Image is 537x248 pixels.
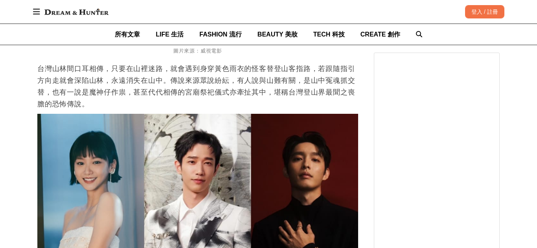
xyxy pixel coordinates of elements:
img: Dream & Hunter [40,5,112,19]
a: FASHION 流行 [199,24,242,45]
p: 台灣山林間口耳相傳，只要在山裡迷路，就會遇到身穿黃色雨衣的怪客替登山客指路，若跟隨指引方向走就會深陷山林，永遠消失在山中。傳說來源眾說紛紜，有人說與山難有關，是山中冤魂抓交替，也有一說是魔神仔作... [37,63,358,110]
a: CREATE 創作 [360,24,400,45]
a: TECH 科技 [313,24,345,45]
div: 登入 / 註冊 [465,5,504,18]
a: LIFE 生活 [156,24,184,45]
a: 所有文章 [115,24,140,45]
span: FASHION 流行 [199,31,242,38]
span: TECH 科技 [313,31,345,38]
span: CREATE 創作 [360,31,400,38]
span: BEAUTY 美妝 [257,31,298,38]
span: 圖片來源：威視電影 [173,48,222,54]
span: LIFE 生活 [156,31,184,38]
a: BEAUTY 美妝 [257,24,298,45]
span: 所有文章 [115,31,140,38]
